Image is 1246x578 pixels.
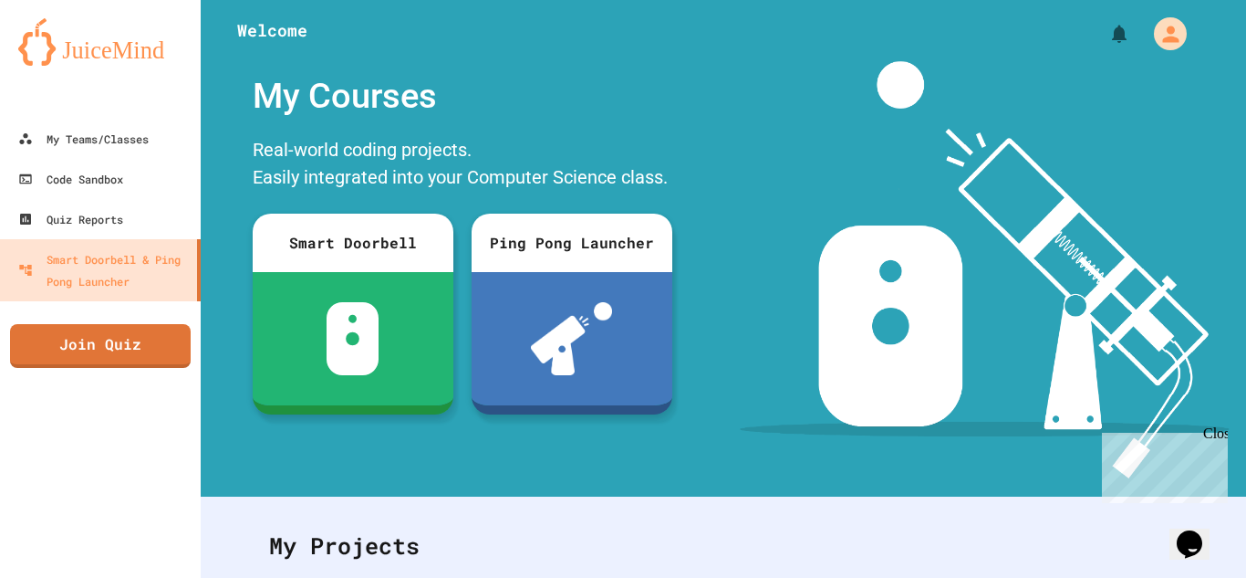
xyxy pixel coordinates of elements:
div: My Courses [244,61,681,131]
iframe: chat widget [1095,426,1228,503]
img: logo-orange.svg [18,18,182,66]
iframe: chat widget [1169,505,1228,560]
img: sdb-white.svg [327,302,379,375]
div: My Teams/Classes [18,128,149,150]
img: ppl-with-ball.png [531,302,612,375]
div: My Account [1135,13,1191,55]
div: Smart Doorbell & Ping Pong Launcher [18,248,190,292]
div: Code Sandbox [18,168,123,190]
a: Join Quiz [10,324,191,368]
div: Smart Doorbell [253,214,453,272]
div: Ping Pong Launcher [472,214,672,272]
div: My Notifications [1075,18,1135,49]
div: Quiz Reports [18,208,123,230]
div: Chat with us now!Close [7,7,126,116]
img: banner-image-my-projects.png [740,61,1229,478]
div: Real-world coding projects. Easily integrated into your Computer Science class. [244,131,681,200]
